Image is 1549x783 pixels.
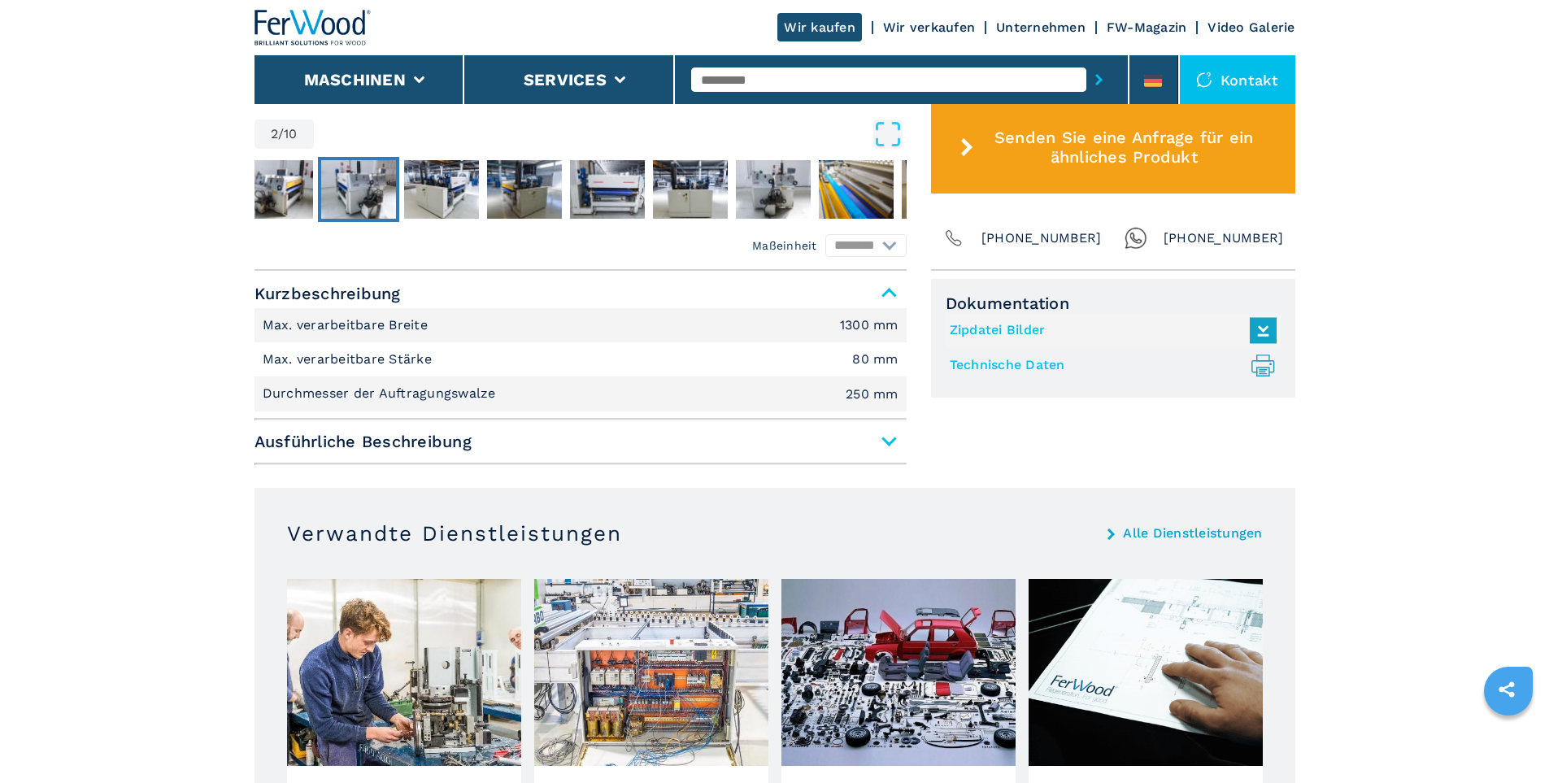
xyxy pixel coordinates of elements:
[1125,227,1147,250] img: Whatsapp
[996,20,1086,35] a: Unternehmen
[484,157,565,222] button: Go to Slide 4
[1207,20,1294,35] a: Video Galerie
[404,160,479,219] img: bf6e486159a6db27f4145cc68d5f0704
[653,160,728,219] img: f44db6842e1be289c40b181a7705a9a7
[1196,72,1212,88] img: Kontakt
[318,120,903,149] button: Open Fullscreen
[1480,710,1537,771] iframe: Chat
[950,317,1268,344] a: Zipdatei Bilder
[567,157,648,222] button: Go to Slide 5
[942,227,965,250] img: Phone
[278,128,284,141] span: /
[263,385,500,402] p: Durchmesser der Auftragungswalze
[235,157,887,222] nav: Thumbnail Navigation
[263,316,433,334] p: Max. verarbeitbare Breite
[1086,61,1112,98] button: submit-button
[304,70,406,89] button: Maschinen
[534,579,768,766] img: image
[271,128,278,141] span: 2
[816,157,897,222] button: Go to Slide 8
[318,157,399,222] button: Go to Slide 2
[650,157,731,222] button: Go to Slide 6
[777,13,862,41] a: Wir kaufen
[235,157,316,222] button: Go to Slide 1
[1107,20,1187,35] a: FW-Magazin
[321,160,396,219] img: 966bc6a23de632e59cd7b6acc9e66b38
[950,352,1268,379] a: Technische Daten
[570,160,645,219] img: 312c0229a644b4cab8720431155fe14d
[1180,55,1295,104] div: Kontakt
[255,279,907,308] span: Kurzbeschreibung
[946,294,1281,313] span: Dokumentation
[883,20,975,35] a: Wir verkaufen
[1123,527,1262,540] a: Alle Dienstleistungen
[931,101,1295,194] button: Senden Sie eine Anfrage für ein ähnliches Produkt
[736,160,811,219] img: 6a19cf52175c82c373f5469d97ae4b17
[284,128,298,141] span: 10
[852,353,898,366] em: 80 mm
[899,157,980,222] button: Go to Slide 9
[846,388,899,401] em: 250 mm
[287,520,622,546] h3: Verwandte Dienstleistungen
[819,160,894,219] img: 5fdc925b19cc2c02e5b810c580ee05c0
[902,160,977,219] img: f7b5f97d571a3731ce6113d0c84b0b2f
[255,308,907,411] div: Kurzbeschreibung
[1029,579,1263,766] img: image
[733,157,814,222] button: Go to Slide 7
[487,160,562,219] img: d6258a03a6e81ca96d82dd151c7191d8
[401,157,482,222] button: Go to Slide 3
[980,128,1268,167] span: Senden Sie eine Anfrage für ein ähnliches Produkt
[1164,227,1284,250] span: [PHONE_NUMBER]
[840,319,899,332] em: 1300 mm
[255,10,372,46] img: Ferwood
[1486,669,1527,710] a: sharethis
[238,160,313,219] img: 9c9773a0e6e161625e5f387a875c9ed8
[524,70,607,89] button: Services
[263,350,437,368] p: Max. verarbeitbare Stärke
[287,579,521,766] img: image
[781,579,1016,766] img: image
[752,237,817,254] em: Maßeinheit
[981,227,1102,250] span: [PHONE_NUMBER]
[255,427,907,456] span: Ausführliche Beschreibung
